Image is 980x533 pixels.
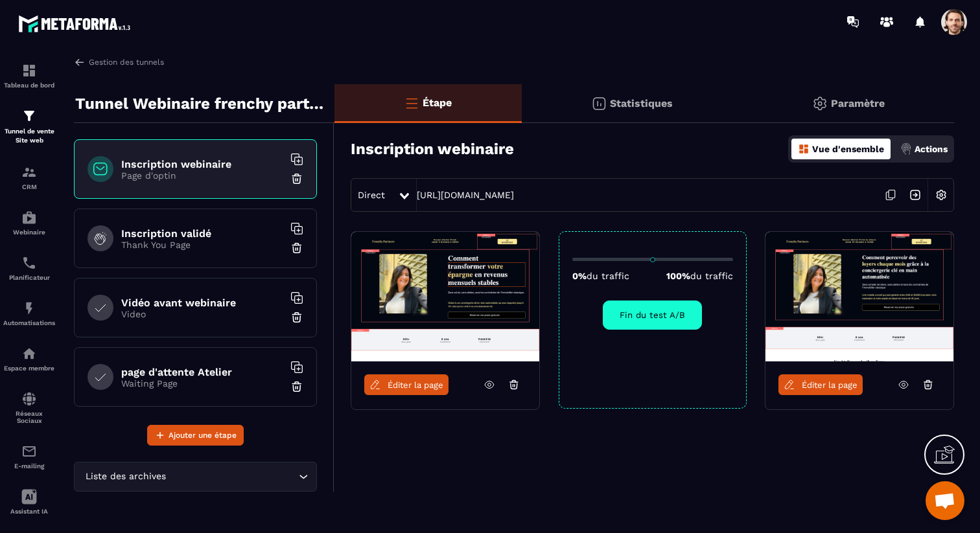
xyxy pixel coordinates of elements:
[831,97,885,109] p: Paramètre
[3,155,55,200] a: formationformationCRM
[572,271,629,281] p: 0%
[147,425,244,446] button: Ajouter une étape
[603,301,702,330] button: Fin du test A/B
[82,470,169,484] span: Liste des archives
[778,374,863,395] a: Éditer la page
[3,508,55,515] p: Assistant IA
[3,98,55,155] a: formationformationTunnel de vente Site web
[3,479,55,525] a: Assistant IA
[3,229,55,236] p: Webinaire
[929,183,953,207] img: setting-w.858f3a88.svg
[290,172,303,185] img: trash
[812,96,828,111] img: setting-gr.5f69749f.svg
[290,380,303,393] img: trash
[351,232,539,361] img: image
[610,97,673,109] p: Statistiques
[75,91,325,117] p: Tunnel Webinaire frenchy partners
[802,380,857,390] span: Éditer la page
[798,143,810,155] img: dashboard-orange.40269519.svg
[423,96,452,109] p: Étape
[290,242,303,255] img: trash
[121,227,283,240] h6: Inscription validé
[21,108,37,124] img: formation
[3,245,55,291] a: schedulerschedulerPlanificateur
[3,127,55,145] p: Tunnel de vente Site web
[121,158,283,170] h6: Inscription webinaire
[690,271,733,281] span: du traffic
[121,378,283,389] p: Waiting Page
[3,200,55,245] a: automationsautomationsWebinaire
[3,319,55,326] p: Automatisations
[21,301,37,316] img: automations
[3,410,55,424] p: Réseaux Sociaux
[21,210,37,225] img: automations
[121,297,283,309] h6: Vidéo avant webinaire
[358,190,385,200] span: Direct
[351,140,514,158] h3: Inscription webinaire
[3,381,55,434] a: social-networksocial-networkRéseaux Sociaux
[417,190,514,200] a: [URL][DOMAIN_NAME]
[169,429,237,442] span: Ajouter une étape
[903,183,927,207] img: arrow-next.bcc2205e.svg
[3,291,55,336] a: automationsautomationsAutomatisations
[121,309,283,319] p: Video
[3,274,55,281] p: Planificateur
[169,470,296,484] input: Search for option
[121,240,283,250] p: Thank You Page
[121,366,283,378] h6: page d'attente Atelier
[900,143,912,155] img: actions.d6e523a2.png
[404,95,419,111] img: bars-o.4a397970.svg
[21,444,37,459] img: email
[21,346,37,361] img: automations
[765,232,953,361] img: image
[812,144,884,154] p: Vue d'ensemble
[290,311,303,324] img: trash
[74,56,86,68] img: arrow
[591,96,607,111] img: stats.20deebd0.svg
[21,391,37,407] img: social-network
[3,336,55,381] a: automationsautomationsEspace membre
[3,82,55,89] p: Tableau de bord
[587,271,629,281] span: du traffic
[915,144,948,154] p: Actions
[21,164,37,180] img: formation
[74,56,164,68] a: Gestion des tunnels
[3,434,55,479] a: emailemailE-mailing
[926,481,964,520] div: Ouvrir le chat
[3,365,55,372] p: Espace membre
[388,380,443,390] span: Éditer la page
[21,255,37,271] img: scheduler
[21,63,37,78] img: formation
[364,374,449,395] a: Éditer la page
[121,170,283,181] p: Page d'optin
[3,53,55,98] a: formationformationTableau de bord
[3,462,55,470] p: E-mailing
[666,271,733,281] p: 100%
[18,12,135,36] img: logo
[74,462,317,492] div: Search for option
[3,183,55,190] p: CRM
